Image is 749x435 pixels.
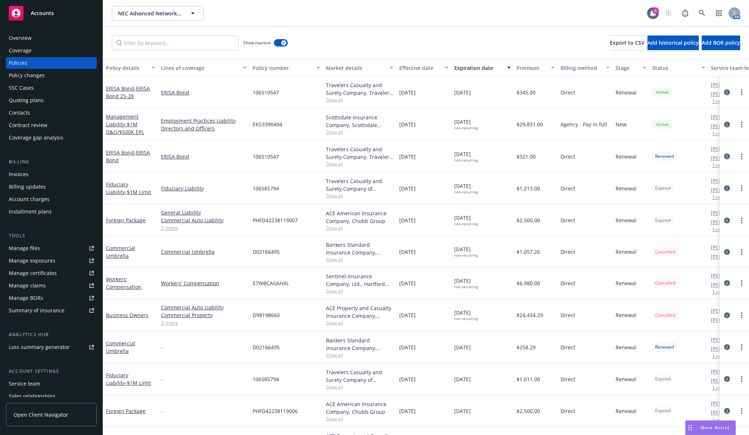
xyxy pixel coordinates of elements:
[695,6,709,21] a: Search
[517,279,540,287] span: $6,980.00
[616,279,636,287] span: Renewal
[655,89,670,96] span: Active
[723,311,731,320] a: circleInformation
[9,206,52,218] div: Installment plans
[9,57,27,69] div: Policies
[517,153,536,160] span: $321.00
[454,190,478,194] div: non-recurring
[616,120,627,128] span: New
[737,120,746,129] a: more
[9,94,44,106] div: Quoting plans
[655,280,675,286] span: Cancelled
[14,411,68,419] span: Open Client Navigator
[6,107,97,119] a: Contacts
[125,379,151,386] span: - $1M Limit
[737,279,746,287] a: more
[616,64,638,72] div: Stage
[655,121,670,128] span: Active
[326,81,393,97] div: Travelers Casualty and Surety Company, Travelers Insurance
[399,89,416,96] span: [DATE]
[454,277,478,289] span: [DATE]
[6,232,97,239] div: Tools
[712,386,727,390] button: 1 more
[454,89,471,96] span: [DATE]
[118,10,181,17] span: NEC Advanced Networks, Inc.
[737,343,746,352] a: more
[712,6,726,21] a: Switch app
[616,153,636,160] span: Renewal
[454,214,478,226] span: [DATE]
[112,36,239,50] input: Filter by keyword...
[517,89,536,96] span: $345.00
[712,418,727,422] button: 1 more
[712,131,727,136] button: 1 more
[6,390,97,402] a: Sales relationships
[6,132,97,144] a: Coverage gap analysis
[6,305,97,316] a: Summary of insurance
[655,408,671,414] span: Expired
[723,120,731,129] a: circleInformation
[737,406,746,415] a: more
[399,64,440,72] div: Effective date
[712,354,727,358] button: 1 more
[723,343,731,352] a: circleInformation
[9,341,70,353] div: Loss summary generator
[652,64,697,72] div: Status
[326,304,393,320] div: ACE Property and Casualty Insurance Company, Chubb Group
[253,64,312,72] div: Policy number
[161,216,247,224] a: Commercial Auto Liability
[103,59,158,77] button: Policy details
[106,217,146,224] a: Foreign Package
[250,59,323,77] button: Policy number
[326,209,393,225] div: ACE American Insurance Company, Chubb Group
[161,319,247,327] a: 2 more
[661,6,676,21] a: Start snowing
[517,64,547,72] div: Premium
[723,184,731,193] a: circleInformation
[323,59,396,77] button: Market details
[6,57,97,69] a: Policies
[655,153,674,160] span: Renewed
[517,120,543,128] span: $29,831.00
[723,152,731,161] a: circleInformation
[561,375,575,383] span: Direct
[6,94,97,106] a: Quoting plans
[610,39,645,46] span: Export to CSV
[125,189,151,196] span: - $1M Limit
[253,120,282,128] span: EKS3390494
[326,177,393,193] div: Travelers Casualty and Surety Company of America, Travelers Insurance
[106,408,146,414] a: Foreign Package
[616,216,636,224] span: Renewal
[6,119,97,131] a: Contract review
[454,158,478,163] div: non-recurring
[616,375,636,383] span: Renewal
[616,343,636,351] span: Renewal
[655,217,671,224] span: Expired
[399,216,416,224] span: [DATE]
[561,153,575,160] span: Direct
[702,39,740,46] span: Add BOR policy
[326,129,393,135] span: Show all
[326,145,393,161] div: Travelers Casualty and Surety Company, Travelers Insurance
[326,337,393,352] div: Bankers Standard Insurance Company, Chubb Group
[454,118,478,130] span: [DATE]
[561,64,602,72] div: Billing method
[9,390,55,402] div: Sales relationships
[6,255,97,267] a: Manage exposures
[702,36,740,50] button: Add BOR policy
[610,36,645,50] button: Export to CSV
[9,70,45,81] div: Policy changes
[106,85,150,100] a: ERISA Bond
[161,64,239,72] div: Lines of coverage
[326,97,393,103] span: Show all
[451,59,514,77] button: Expiration date
[737,152,746,161] a: more
[158,59,250,77] button: Lines of coverage
[723,216,731,225] a: circleInformation
[454,316,478,321] div: non-recurring
[399,120,416,128] span: [DATE]
[399,185,416,192] span: [DATE]
[454,285,478,289] div: non-recurring
[561,248,575,256] span: Direct
[561,120,607,128] span: Agency - Pay in full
